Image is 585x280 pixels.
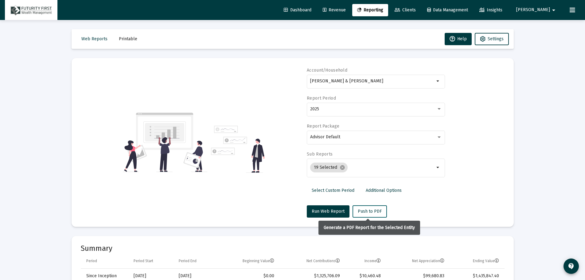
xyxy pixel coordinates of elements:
div: Income [365,258,381,263]
span: Additional Options [366,188,402,193]
img: reporting [123,112,207,173]
div: Beginning Value [243,258,274,263]
img: reporting-alt [211,126,265,173]
span: Dashboard [284,7,311,13]
div: [DATE] [179,273,213,279]
mat-chip: 19 Selected [310,163,348,172]
div: Net Contributions [306,258,340,263]
label: Report Package [307,124,339,129]
span: Clients [395,7,416,13]
label: Report Period [307,96,336,101]
span: Reporting [357,7,383,13]
button: Push to PDF [353,205,387,218]
td: Column Net Contributions [279,254,344,269]
div: Period End [179,258,197,263]
td: Column Period [81,254,129,269]
td: Column Period End [174,254,217,269]
button: Printable [114,33,142,45]
mat-chip-list: Selection [310,161,435,174]
button: [PERSON_NAME] [509,4,565,16]
span: Data Management [427,7,468,13]
a: Reporting [352,4,388,16]
td: Column Period Start [129,254,174,269]
mat-icon: arrow_drop_down [550,4,557,16]
div: [DATE] [134,273,170,279]
a: Data Management [422,4,473,16]
a: Dashboard [279,4,316,16]
a: Revenue [318,4,351,16]
img: Dashboard [10,4,53,16]
button: Run Web Report [307,205,349,218]
span: Insights [479,7,502,13]
button: Web Reports [76,33,112,45]
span: Push to PDF [358,209,382,214]
td: Column Ending Value [449,254,504,269]
mat-icon: contact_support [567,262,575,270]
span: Printable [119,36,137,41]
div: Period [86,258,97,263]
mat-icon: arrow_drop_down [435,164,442,171]
button: Help [445,33,472,45]
td: Column Beginning Value [217,254,279,269]
span: 2025 [310,106,319,112]
span: [PERSON_NAME] [516,7,550,13]
div: Period Start [134,258,153,263]
td: Column Income [344,254,385,269]
span: Run Web Report [312,209,345,214]
label: Account/Household [307,68,347,73]
span: Web Reports [81,36,107,41]
div: Net Appreciation [412,258,444,263]
mat-icon: cancel [340,165,345,170]
span: Advisor Default [310,134,340,140]
mat-card-title: Summary [81,245,505,251]
mat-icon: arrow_drop_down [435,77,442,85]
span: Settings [488,36,504,41]
label: Sub Reports [307,152,333,157]
span: Revenue [323,7,346,13]
input: Search or select an account or household [310,79,435,84]
span: Select Custom Period [312,188,354,193]
span: Help [450,36,467,41]
div: Ending Value [473,258,499,263]
a: Clients [390,4,421,16]
td: Column Net Appreciation [385,254,449,269]
button: Settings [475,33,509,45]
a: Insights [474,4,507,16]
